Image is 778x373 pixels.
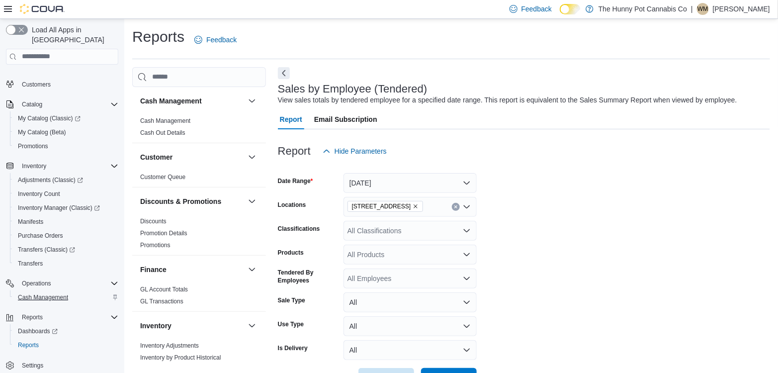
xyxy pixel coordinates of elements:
span: Customer Queue [140,173,185,181]
p: The Hunny Pot Cannabis Co [599,3,687,15]
a: Adjustments (Classic) [14,174,87,186]
h3: Discounts & Promotions [140,196,221,206]
button: Settings [2,358,122,373]
span: Reports [22,313,43,321]
span: Adjustments (Classic) [18,176,83,184]
span: Dashboards [18,327,58,335]
span: Reports [18,311,118,323]
span: WM [697,3,708,15]
button: Promotions [10,139,122,153]
span: Inventory Count [18,190,60,198]
div: Cash Management [132,115,266,143]
button: All [344,292,477,312]
img: Cova [20,4,65,14]
div: View sales totals by tendered employee for a specified date range. This report is equivalent to t... [278,95,737,105]
a: Inventory Count Details [140,366,202,373]
span: Transfers [14,258,118,270]
span: Promotions [140,241,171,249]
a: Cash Management [14,291,72,303]
span: Report [280,109,302,129]
a: Purchase Orders [14,230,67,242]
button: All [344,340,477,360]
span: Manifests [18,218,43,226]
span: Customers [22,81,51,89]
span: Operations [18,278,118,289]
a: Reports [14,339,43,351]
span: Cash Management [14,291,118,303]
h3: Report [278,145,311,157]
span: Manifests [14,216,118,228]
button: Inventory [246,320,258,332]
span: Customers [18,78,118,91]
button: Next [278,67,290,79]
span: Settings [18,359,118,372]
span: Email Subscription [314,109,377,129]
a: Inventory Manager (Classic) [14,202,104,214]
span: Reports [14,339,118,351]
button: My Catalog (Beta) [10,125,122,139]
span: My Catalog (Beta) [14,126,118,138]
button: Catalog [2,97,122,111]
a: Manifests [14,216,47,228]
button: Operations [18,278,55,289]
a: My Catalog (Classic) [14,112,85,124]
span: Transfers (Classic) [14,244,118,256]
a: Discounts [140,218,167,225]
button: Purchase Orders [10,229,122,243]
button: Reports [2,310,122,324]
h3: Inventory [140,321,172,331]
span: Dashboards [14,325,118,337]
a: Promotions [140,242,171,249]
span: Cash Management [140,117,190,125]
button: All [344,316,477,336]
button: Inventory [18,160,50,172]
span: Reports [18,341,39,349]
span: Transfers (Classic) [18,246,75,254]
a: Transfers (Classic) [10,243,122,257]
span: Hide Parameters [335,146,387,156]
a: Inventory Count [14,188,64,200]
span: Promotions [14,140,118,152]
a: Customers [18,79,55,91]
label: Classifications [278,225,320,233]
span: 2103 Yonge St [347,201,424,212]
span: My Catalog (Classic) [18,114,81,122]
button: Inventory [2,159,122,173]
span: [STREET_ADDRESS] [352,201,411,211]
a: Cash Management [140,117,190,124]
button: Reports [18,311,47,323]
div: Customer [132,171,266,187]
span: Feedback [521,4,552,14]
h3: Finance [140,265,167,275]
label: Tendered By Employees [278,269,340,284]
button: Discounts & Promotions [140,196,244,206]
button: Operations [2,277,122,290]
span: Adjustments (Classic) [14,174,118,186]
button: Remove 2103 Yonge St from selection in this group [413,203,419,209]
button: Finance [140,265,244,275]
button: Customers [2,77,122,92]
h3: Customer [140,152,173,162]
span: Transfers [18,260,43,268]
span: Settings [22,362,43,370]
a: Inventory Adjustments [140,342,199,349]
span: Inventory by Product Historical [140,354,221,362]
button: Cash Management [246,95,258,107]
span: Catalog [22,100,42,108]
label: Is Delivery [278,344,308,352]
a: Inventory Manager (Classic) [10,201,122,215]
label: Date Range [278,177,313,185]
span: GL Account Totals [140,285,188,293]
button: Reports [10,338,122,352]
a: Transfers (Classic) [14,244,79,256]
span: Discounts [140,217,167,225]
button: Cash Management [10,290,122,304]
button: Open list of options [463,203,471,211]
a: Cash Out Details [140,129,185,136]
button: Discounts & Promotions [246,195,258,207]
button: Catalog [18,98,46,110]
label: Products [278,249,304,257]
button: Customer [140,152,244,162]
button: Cash Management [140,96,244,106]
span: My Catalog (Beta) [18,128,66,136]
